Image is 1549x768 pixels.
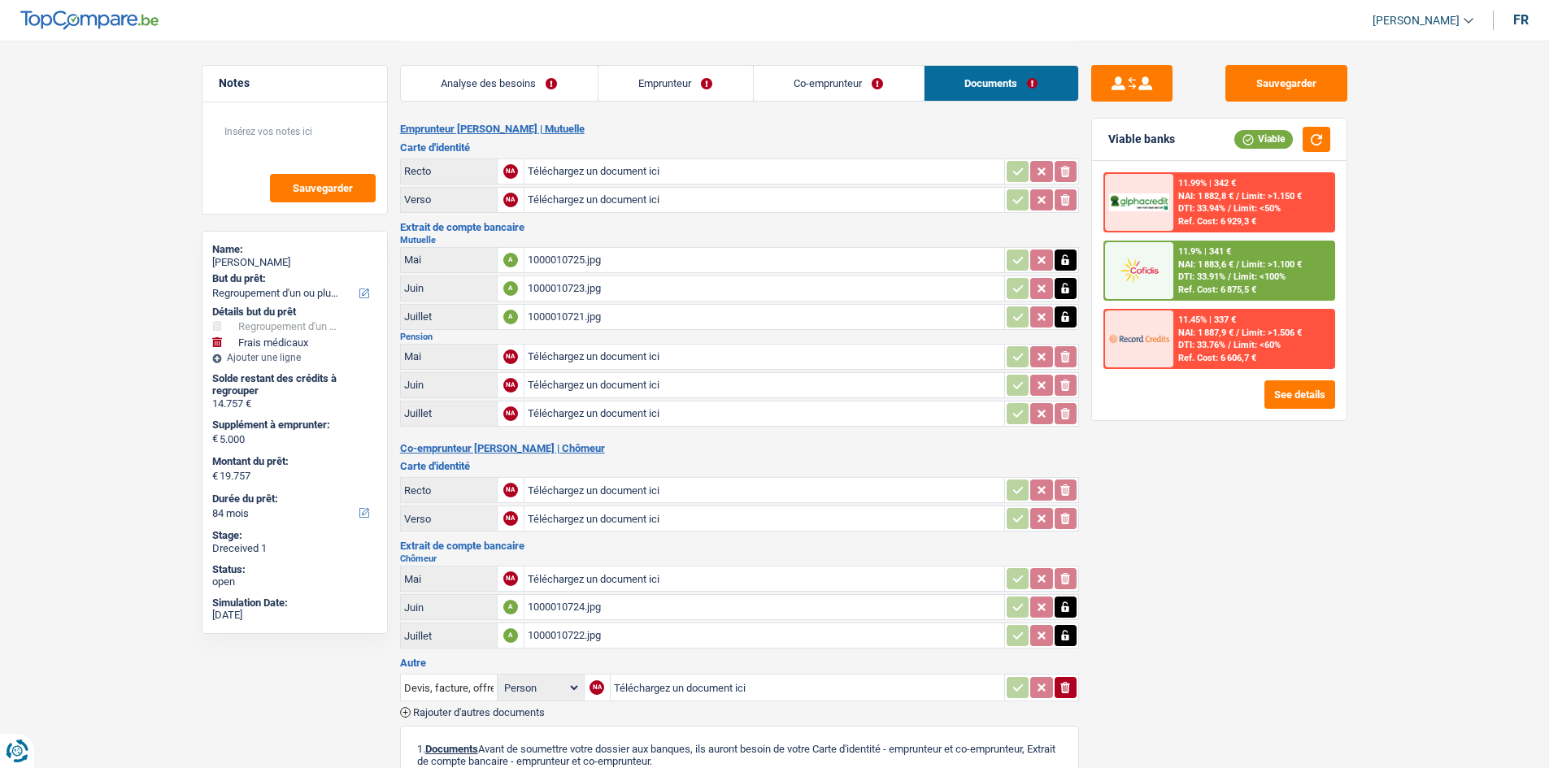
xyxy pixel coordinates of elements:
button: See details [1264,380,1335,409]
span: Limit: <50% [1234,203,1281,214]
a: Documents [925,66,1078,101]
span: NAI: 1 887,9 € [1178,328,1234,338]
div: Status: [212,563,377,576]
div: 11.99% | 342 € [1178,178,1236,189]
div: Stage: [212,529,377,542]
span: Limit: <60% [1234,340,1281,350]
span: Limit: >1.506 € [1242,328,1302,338]
button: Sauvegarder [270,174,376,202]
button: Rajouter d'autres documents [400,707,545,718]
div: NA [503,378,518,393]
span: Rajouter d'autres documents [413,707,545,718]
div: Juin [404,601,494,614]
div: Viable banks [1108,132,1175,146]
div: 1000010723.jpg [528,276,1001,301]
div: Ajouter une ligne [212,352,377,363]
div: NA [503,571,518,586]
h2: Mutuelle [400,236,1079,245]
div: A [503,310,518,324]
h3: Carte d'identité [400,142,1079,153]
h3: Extrait de compte bancaire [400,222,1079,232]
span: DTI: 33.76% [1178,340,1225,350]
div: Ref. Cost: 6 606,7 € [1178,353,1256,363]
span: NAI: 1 883,6 € [1178,259,1234,270]
div: 1000010722.jpg [528,623,1001,648]
span: / [1228,203,1231,214]
a: Analyse des besoins [401,66,598,101]
img: TopCompare Logo [20,11,159,30]
span: NAI: 1 882,8 € [1178,191,1234,202]
div: A [503,628,518,643]
div: NA [503,193,518,207]
p: 1. Avant de soumettre votre dossier aux banques, ils auront besoin de votre Carte d'identité - em... [417,743,1062,767]
div: Verso [404,513,494,525]
div: NA [503,406,518,421]
div: 1000010724.jpg [528,595,1001,619]
div: Verso [404,193,494,206]
h2: Chômeur [400,554,1079,563]
div: Ref. Cost: 6 875,5 € [1178,284,1256,295]
div: Simulation Date: [212,597,377,610]
img: Record Credits [1109,323,1169,354]
span: € [212,470,218,483]
div: NA [503,164,518,179]
div: NA [590,680,604,695]
h3: Autre [400,657,1079,668]
h5: Notes [219,76,371,90]
h2: Emprunteur [PERSON_NAME] | Mutuelle [400,123,1079,136]
span: / [1236,328,1239,338]
div: A [503,253,518,267]
div: Détails but du prêt [212,306,377,319]
span: DTI: 33.91% [1178,271,1225,282]
h2: Pension [400,332,1079,341]
h3: Extrait de compte bancaire [400,540,1079,551]
div: Viable [1234,130,1293,148]
span: Sauvegarder [293,183,353,193]
div: NA [503,511,518,526]
div: 11.9% | 341 € [1178,246,1231,257]
div: Solde restant des crédits à regrouper [212,372,377,397]
div: Juin [404,282,494,294]
div: NA [503,349,518,364]
span: / [1228,271,1231,282]
div: Juillet [404,407,494,419]
div: Dreceived 1 [212,542,377,555]
div: Mai [404,573,494,585]
div: Juillet [404,310,494,323]
div: Juin [404,379,494,391]
span: / [1236,259,1239,270]
div: fr [1513,12,1529,28]
div: Recto [404,165,494,177]
div: A [503,600,518,614]
h3: Carte d'identité [400,461,1079,471]
span: / [1236,191,1239,202]
a: Emprunteur [598,66,753,101]
div: [DATE] [212,609,377,622]
label: But du prêt: [212,272,374,285]
span: DTI: 33.94% [1178,203,1225,214]
div: Mai [404,254,494,266]
span: Limit: <100% [1234,271,1286,282]
div: Ref. Cost: 6 929,3 € [1178,216,1256,227]
button: Sauvegarder [1225,65,1347,102]
img: Cofidis [1109,255,1169,285]
span: € [212,432,218,445]
div: 11.45% | 337 € [1178,315,1236,325]
img: AlphaCredit [1109,193,1169,212]
div: Juillet [404,630,494,642]
div: 1000010725.jpg [528,248,1001,272]
span: Limit: >1.150 € [1242,191,1302,202]
label: Montant du prêt: [212,455,374,468]
div: open [212,575,377,588]
div: NA [503,483,518,497]
div: Name: [212,243,377,256]
a: [PERSON_NAME] [1360,7,1473,34]
div: 14.757 € [212,397,377,410]
a: Co-emprunteur [754,66,924,101]
span: / [1228,340,1231,350]
div: 1000010721.jpg [528,305,1001,329]
div: A [503,281,518,296]
span: Limit: >1.100 € [1242,259,1302,270]
label: Durée du prêt: [212,492,374,505]
span: Documents [425,743,478,755]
